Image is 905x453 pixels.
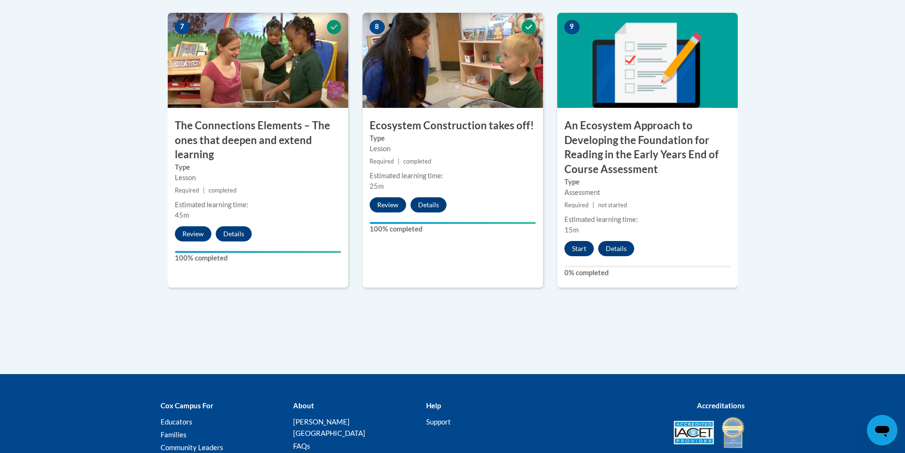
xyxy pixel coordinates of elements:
div: Estimated learning time: [564,214,731,225]
h3: An Ecosystem Approach to Developing the Foundation for Reading in the Early Years End of Course A... [557,118,738,177]
span: 9 [564,20,580,34]
label: 0% completed [564,268,731,278]
span: 45m [175,211,189,219]
b: Accreditations [697,401,745,410]
label: 100% completed [175,253,341,263]
button: Details [598,241,634,256]
span: | [592,202,594,209]
label: 100% completed [370,224,536,234]
img: Course Image [362,13,543,108]
div: Estimated learning time: [175,200,341,210]
iframe: Button to launch messaging window [867,415,897,445]
button: Start [564,241,594,256]
span: completed [209,187,237,194]
a: [PERSON_NAME][GEOGRAPHIC_DATA] [293,417,365,437]
div: Estimated learning time: [370,171,536,181]
button: Details [216,226,252,241]
img: Course Image [557,13,738,108]
span: 8 [370,20,385,34]
span: | [398,158,400,165]
button: Review [175,226,211,241]
div: Your progress [370,222,536,224]
div: Lesson [370,144,536,154]
b: Help [426,401,441,410]
div: Your progress [175,251,341,253]
label: Type [370,133,536,144]
img: IDA® Accredited [721,416,745,449]
label: Type [564,177,731,187]
span: Required [175,187,199,194]
span: 15m [564,226,579,234]
a: Support [426,417,451,426]
h3: The Connections Elements – The ones that deepen and extend learning [168,118,348,162]
span: Required [564,202,589,209]
span: not started [598,202,627,209]
a: Community Leaders [161,443,223,452]
span: | [203,187,205,194]
a: FAQs [293,442,310,450]
button: Review [370,197,406,212]
h3: Ecosystem Construction takes off! [362,118,543,133]
b: About [293,401,314,410]
img: Course Image [168,13,348,108]
span: 25m [370,182,384,190]
img: Accredited IACET® Provider [674,421,714,444]
span: 7 [175,20,190,34]
a: Families [161,430,187,439]
div: Lesson [175,173,341,183]
label: Type [175,162,341,173]
span: completed [403,158,431,165]
b: Cox Campus For [161,401,213,410]
span: Required [370,158,394,165]
button: Details [410,197,447,212]
div: Assessment [564,187,731,198]
a: Educators [161,417,192,426]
